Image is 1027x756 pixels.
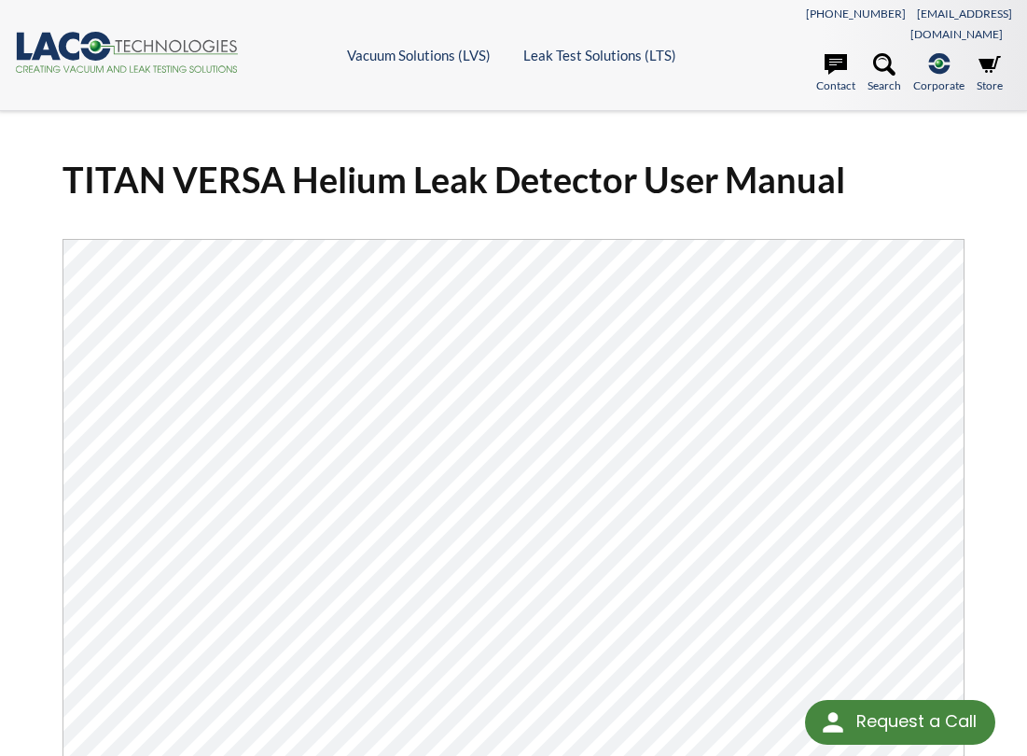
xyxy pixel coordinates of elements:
a: Store [977,53,1003,94]
img: round button [818,707,848,737]
span: Corporate [913,77,965,94]
a: Search [867,53,901,94]
a: [PHONE_NUMBER] [806,7,906,21]
a: Leak Test Solutions (LTS) [523,47,676,63]
a: Contact [816,53,855,94]
div: Request a Call [856,700,977,743]
a: [EMAIL_ADDRESS][DOMAIN_NAME] [910,7,1012,41]
a: Vacuum Solutions (LVS) [347,47,491,63]
div: Request a Call [805,700,995,745]
h1: TITAN VERSA Helium Leak Detector User Manual [62,157,965,203]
